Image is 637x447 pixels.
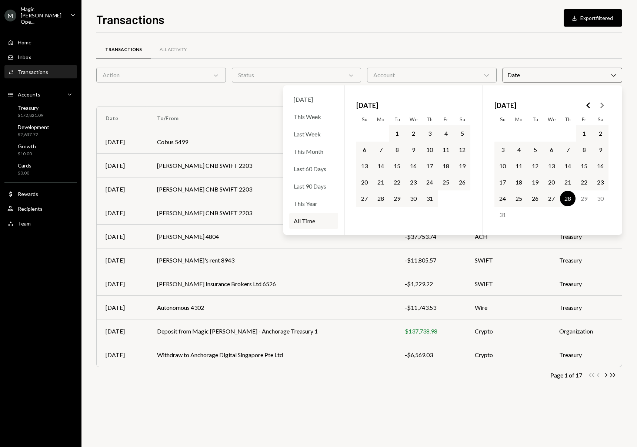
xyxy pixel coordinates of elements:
button: Tuesday, July 15th, 2025, selected [389,158,405,174]
div: Recipients [18,206,43,212]
div: Date [503,68,622,82]
button: Saturday, August 23rd, 2025, selected [593,175,608,190]
button: Exportfiltered [564,9,622,27]
button: Saturday, August 16th, 2025, selected [593,158,608,174]
a: Transactions [96,40,151,59]
div: -$37,753.74 [405,232,457,241]
th: Sunday [356,114,373,125]
button: Saturday, August 9th, 2025, selected [593,142,608,158]
button: Wednesday, July 16th, 2025, selected [406,158,421,174]
button: Tuesday, August 12th, 2025, selected [527,158,543,174]
div: [DATE] [106,256,139,265]
div: $137,738.98 [405,327,457,336]
div: Page 1 of 17 [550,372,582,379]
span: [DATE] [356,97,378,114]
button: Friday, August 1st, 2025, selected [576,126,592,141]
div: [DATE] [106,185,139,194]
th: Monday [373,114,389,125]
button: Thursday, July 31st, 2025, selected [422,191,437,206]
th: Thursday [560,114,576,125]
button: Wednesday, August 20th, 2025, selected [544,175,559,190]
td: Crypto [466,319,550,343]
div: This Month [289,143,338,159]
button: Wednesday, July 2nd, 2025, selected [406,126,421,141]
td: SWIFT [466,272,550,296]
div: [DATE] [106,209,139,217]
button: Monday, August 4th, 2025, selected [511,142,527,158]
div: All Time [289,213,338,229]
a: Treasury$172,821.09 [4,102,77,120]
div: Home [18,39,31,45]
td: Autonomous 4302 [148,296,396,319]
button: Sunday, July 27th, 2025, selected [357,191,372,206]
div: M [4,10,16,21]
button: Thursday, August 21st, 2025, selected [560,175,576,190]
th: Saturday [454,114,470,125]
button: Friday, July 25th, 2025, selected [438,175,454,190]
div: $172,821.09 [18,112,43,119]
a: Development$2,637.72 [4,122,77,139]
button: Sunday, August 3rd, 2025, selected [495,142,510,158]
div: -$1,229.22 [405,280,457,288]
th: Thursday [421,114,438,125]
div: Accounts [18,91,40,98]
button: Friday, August 8th, 2025, selected [576,142,592,158]
button: Friday, July 18th, 2025, selected [438,158,454,174]
button: Monday, July 21st, 2025, selected [373,175,388,190]
a: Inbox [4,50,77,64]
button: Go to the Previous Month [582,99,595,112]
button: Friday, August 22nd, 2025, selected [576,175,592,190]
button: Thursday, July 24th, 2025, selected [422,175,437,190]
button: Saturday, July 12th, 2025, selected [454,142,470,158]
button: Thursday, August 7th, 2025, selected [560,142,576,158]
td: Organization [550,319,622,343]
div: [DATE] [106,303,139,312]
button: Sunday, August 31st, 2025 [495,207,510,223]
button: Wednesday, August 27th, 2025, selected [544,191,559,206]
div: [DATE] [106,327,139,336]
button: Wednesday, August 13th, 2025, selected [544,158,559,174]
div: Development [18,124,49,130]
td: [PERSON_NAME] CNB SWIFT 2203 [148,177,396,201]
a: Growth$10.00 [4,141,77,159]
a: All Activity [151,40,196,59]
div: Treasury [18,105,43,111]
th: Tuesday [389,114,405,125]
td: ACH [466,225,550,248]
button: Monday, July 14th, 2025, selected [373,158,388,174]
h1: Transactions [96,12,164,27]
a: Cards$0.00 [4,160,77,178]
td: Treasury [550,225,622,248]
button: Tuesday, August 26th, 2025, selected [527,191,543,206]
button: Sunday, July 6th, 2025, selected [357,142,372,158]
table: July 2025 [356,114,470,223]
div: Team [18,220,31,227]
button: Tuesday, August 5th, 2025, selected [527,142,543,158]
button: Monday, July 7th, 2025, selected [373,142,388,158]
button: Monday, August 18th, 2025, selected [511,175,527,190]
td: SWIFT [466,248,550,272]
div: Status [232,68,361,82]
td: [PERSON_NAME] 4804 [148,225,396,248]
button: Saturday, August 2nd, 2025, selected [593,126,608,141]
a: Recipients [4,202,77,215]
button: Wednesday, July 9th, 2025, selected [406,142,421,158]
th: Wednesday [543,114,560,125]
a: Transactions [4,65,77,78]
button: Friday, August 29th, 2025 [576,191,592,206]
td: Treasury [550,296,622,319]
div: Account [367,68,497,82]
td: Wire [466,296,550,319]
button: Go to the Next Month [595,99,608,112]
th: Monday [511,114,527,125]
button: Thursday, July 3rd, 2025, selected [422,126,437,141]
div: [DATE] [106,161,139,170]
button: Wednesday, August 6th, 2025, selected [544,142,559,158]
button: Tuesday, July 1st, 2025, selected [389,126,405,141]
div: Rewards [18,191,38,197]
div: Transactions [18,69,48,75]
button: Sunday, August 17th, 2025, selected [495,175,510,190]
td: Cobus 5499 [148,130,396,154]
button: Thursday, August 14th, 2025, selected [560,158,576,174]
button: Saturday, July 5th, 2025, selected [454,126,470,141]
